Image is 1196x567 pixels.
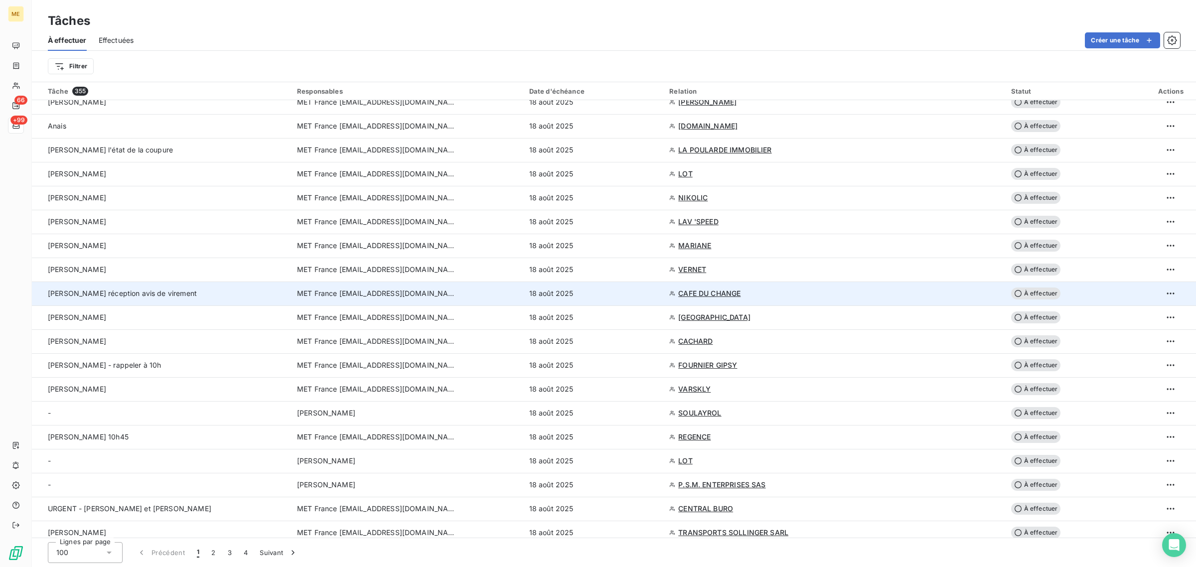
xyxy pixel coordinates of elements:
span: [PERSON_NAME] [48,528,106,537]
span: CACHARD [678,336,713,346]
span: CAFE DU CHANGE [678,288,741,298]
span: 18 août 2025 [529,336,574,346]
div: Actions [1151,87,1190,95]
span: Anais [48,122,66,130]
span: MARIANE [678,241,711,251]
span: MET France [EMAIL_ADDRESS][DOMAIN_NAME] [297,193,456,203]
span: [PERSON_NAME] [48,313,106,321]
span: MET France [EMAIL_ADDRESS][DOMAIN_NAME] [297,384,456,394]
span: À effectuer [1011,264,1061,276]
span: SOULAYROL [678,408,721,418]
span: [GEOGRAPHIC_DATA] [678,312,750,322]
button: 3 [222,542,238,563]
span: [PERSON_NAME] [48,217,106,226]
div: ME [8,6,24,22]
span: LOT [678,456,692,466]
span: [PERSON_NAME] [48,385,106,393]
div: Tâche [48,87,285,96]
span: À effectuer [1011,311,1061,323]
button: 4 [238,542,254,563]
span: 18 août 2025 [529,480,574,490]
span: LOT [678,169,692,179]
span: LA POULARDE IMMOBILIER [678,145,771,155]
span: À effectuer [1011,120,1061,132]
span: [PERSON_NAME] l'état de la coupure [48,145,173,154]
span: 355 [72,87,88,96]
span: [DOMAIN_NAME] [678,121,738,131]
h3: Tâches [48,12,90,30]
button: Créer une tâche [1085,32,1160,48]
span: 18 août 2025 [529,193,574,203]
span: À effectuer [1011,335,1061,347]
span: MET France [EMAIL_ADDRESS][DOMAIN_NAME] [297,528,456,538]
a: +99 [8,118,23,134]
span: 18 août 2025 [529,528,574,538]
span: - [48,409,51,417]
div: Date d'échéance [529,87,658,95]
a: 66 [8,98,23,114]
span: LAV 'SPEED [678,217,719,227]
img: Logo LeanPay [8,545,24,561]
span: P.S.M. ENTERPRISES SAS [678,480,765,490]
span: MET France [EMAIL_ADDRESS][DOMAIN_NAME] [297,360,456,370]
span: 18 août 2025 [529,121,574,131]
span: MET France [EMAIL_ADDRESS][DOMAIN_NAME] [297,145,456,155]
span: À effectuer [1011,216,1061,228]
span: MET France [EMAIL_ADDRESS][DOMAIN_NAME] [297,312,456,322]
span: - [48,456,51,465]
span: MET France [EMAIL_ADDRESS][DOMAIN_NAME] [297,288,456,298]
div: Statut [1011,87,1140,95]
span: MET France [EMAIL_ADDRESS][DOMAIN_NAME] [297,169,456,179]
span: CENTRAL BURO [678,504,733,514]
span: À effectuer [1011,168,1061,180]
span: - [48,480,51,489]
span: MET France [EMAIL_ADDRESS][DOMAIN_NAME] [297,504,456,514]
span: 18 août 2025 [529,241,574,251]
span: MET France [EMAIL_ADDRESS][DOMAIN_NAME] [297,217,456,227]
span: 18 août 2025 [529,217,574,227]
span: 18 août 2025 [529,265,574,275]
span: +99 [10,116,27,125]
div: Responsables [297,87,517,95]
span: [PERSON_NAME] 10h45 [48,432,129,441]
span: URGENT - [PERSON_NAME] et [PERSON_NAME] [48,504,211,513]
span: [PERSON_NAME] [678,97,737,107]
span: FOURNIER GIPSY [678,360,737,370]
span: 18 août 2025 [529,97,574,107]
span: 66 [14,96,27,105]
span: À effectuer [48,35,87,45]
span: À effectuer [1011,503,1061,515]
span: [PERSON_NAME] [48,193,106,202]
span: 18 août 2025 [529,145,574,155]
span: À effectuer [1011,383,1061,395]
span: [PERSON_NAME] [297,456,355,466]
button: Suivant [254,542,304,563]
span: 100 [56,548,68,558]
span: À effectuer [1011,96,1061,108]
button: Filtrer [48,58,94,74]
span: TRANSPORTS SOLLINGER SARL [678,528,788,538]
span: MET France [EMAIL_ADDRESS][DOMAIN_NAME] [297,97,456,107]
span: 18 août 2025 [529,432,574,442]
span: 18 août 2025 [529,408,574,418]
span: À effectuer [1011,407,1061,419]
span: 1 [197,548,199,558]
span: À effectuer [1011,359,1061,371]
span: NIKOLIC [678,193,708,203]
span: À effectuer [1011,431,1061,443]
span: À effectuer [1011,144,1061,156]
span: VARSKLY [678,384,711,394]
span: [PERSON_NAME] [48,241,106,250]
span: 18 août 2025 [529,288,574,298]
span: À effectuer [1011,455,1061,467]
span: À effectuer [1011,527,1061,539]
span: À effectuer [1011,287,1061,299]
span: 18 août 2025 [529,504,574,514]
span: 18 août 2025 [529,360,574,370]
button: Précédent [131,542,191,563]
span: MET France [EMAIL_ADDRESS][DOMAIN_NAME] [297,121,456,131]
span: MET France [EMAIL_ADDRESS][DOMAIN_NAME] [297,336,456,346]
span: [PERSON_NAME] [297,480,355,490]
span: 18 août 2025 [529,169,574,179]
span: 18 août 2025 [529,384,574,394]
